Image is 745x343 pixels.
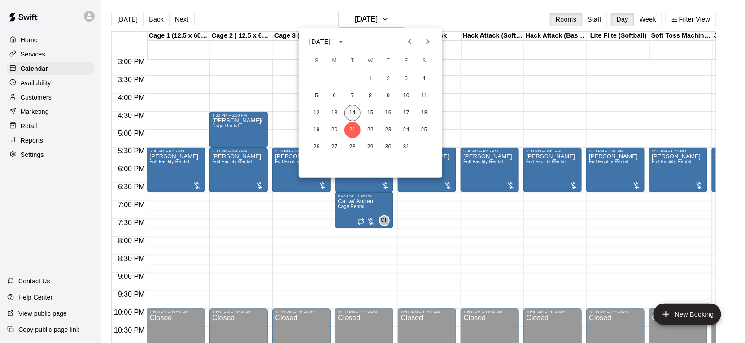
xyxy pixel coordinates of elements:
[309,105,325,121] button: 12
[398,88,414,104] button: 10
[362,71,379,87] button: 1
[327,122,343,138] button: 20
[416,52,432,70] span: Saturday
[344,105,361,121] button: 14
[327,52,343,70] span: Monday
[380,122,396,138] button: 23
[362,88,379,104] button: 8
[362,122,379,138] button: 22
[362,105,379,121] button: 15
[344,52,361,70] span: Tuesday
[327,139,343,155] button: 27
[309,37,331,47] div: [DATE]
[309,88,325,104] button: 5
[398,122,414,138] button: 24
[344,88,361,104] button: 7
[309,139,325,155] button: 26
[416,105,432,121] button: 18
[380,139,396,155] button: 30
[380,105,396,121] button: 16
[416,88,432,104] button: 11
[309,122,325,138] button: 19
[416,122,432,138] button: 25
[419,33,437,51] button: Next month
[401,33,419,51] button: Previous month
[380,88,396,104] button: 9
[380,71,396,87] button: 2
[398,71,414,87] button: 3
[333,34,349,49] button: calendar view is open, switch to year view
[344,139,361,155] button: 28
[344,122,361,138] button: 21
[327,105,343,121] button: 13
[362,52,379,70] span: Wednesday
[398,52,414,70] span: Friday
[398,139,414,155] button: 31
[309,52,325,70] span: Sunday
[398,105,414,121] button: 17
[416,71,432,87] button: 4
[362,139,379,155] button: 29
[380,52,396,70] span: Thursday
[327,88,343,104] button: 6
